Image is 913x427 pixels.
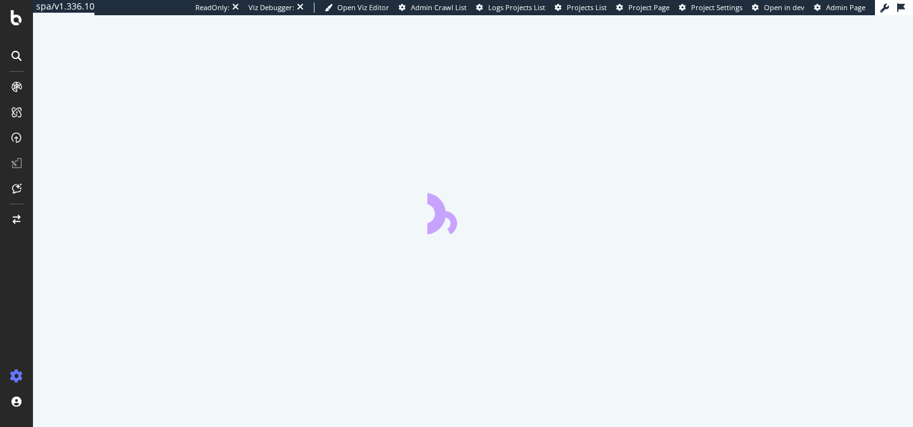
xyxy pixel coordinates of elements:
div: ReadOnly: [195,3,230,13]
span: Open Viz Editor [337,3,389,12]
a: Project Settings [679,3,742,13]
span: Admin Page [826,3,865,12]
a: Logs Projects List [476,3,545,13]
span: Admin Crawl List [411,3,467,12]
span: Logs Projects List [488,3,545,12]
a: Projects List [555,3,607,13]
a: Admin Page [814,3,865,13]
a: Admin Crawl List [399,3,467,13]
span: Projects List [567,3,607,12]
a: Open Viz Editor [325,3,389,13]
span: Project Page [628,3,670,12]
span: Open in dev [764,3,805,12]
div: animation [427,188,519,234]
a: Project Page [616,3,670,13]
span: Project Settings [691,3,742,12]
div: Viz Debugger: [249,3,294,13]
a: Open in dev [752,3,805,13]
